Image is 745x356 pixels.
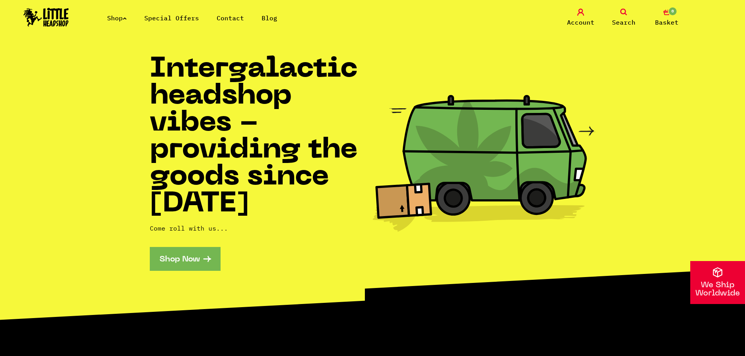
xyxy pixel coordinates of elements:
[647,9,686,27] a: 0 Basket
[612,18,635,27] span: Search
[217,14,244,22] a: Contact
[144,14,199,22] a: Special Offers
[262,14,277,22] a: Blog
[690,281,745,298] p: We Ship Worldwide
[150,247,221,271] a: Shop Now
[655,18,679,27] span: Basket
[604,9,643,27] a: Search
[150,56,373,218] h1: Intergalactic headshop vibes - providing the goods since [DATE]
[107,14,127,22] a: Shop
[150,224,373,233] p: Come roll with us...
[23,8,69,27] img: Little Head Shop Logo
[567,18,594,27] span: Account
[668,7,677,16] span: 0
